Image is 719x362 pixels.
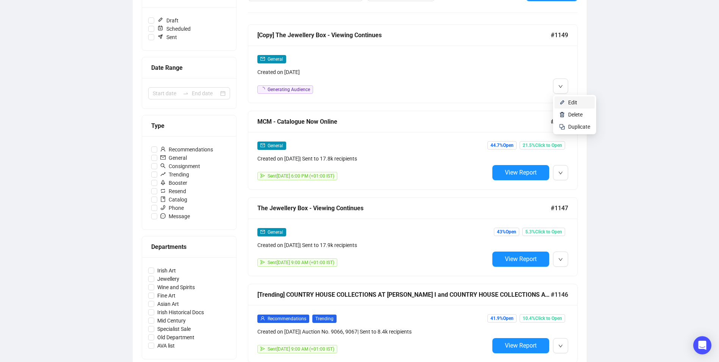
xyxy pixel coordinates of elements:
span: send [260,173,265,178]
div: Type [151,121,227,131]
span: #1146 [551,290,568,299]
span: rocket [160,180,166,185]
div: Created on [DATE] | Sent to 17.9k recipients [257,241,489,249]
span: Generating Audience [268,87,310,92]
span: 41.9% Open [487,314,517,323]
span: mail [260,143,265,148]
span: #1149 [551,30,568,40]
span: Asian Art [154,300,182,308]
span: AVA list [154,342,178,350]
span: Irish Art [154,266,179,275]
button: View Report [492,165,549,180]
span: Sent [DATE] 9:00 AM (+01:00 IST) [268,346,334,352]
span: Old Department [154,333,197,342]
span: mail [260,57,265,61]
span: #1148 [551,117,568,126]
input: Start date [153,89,180,98]
span: Scheduled [154,25,194,33]
button: View Report [492,252,549,267]
span: mail [160,155,166,160]
span: Sent [154,33,180,41]
span: 44.7% Open [487,141,517,150]
div: The Jewellery Box - Viewing Continues [257,203,551,213]
span: search [160,163,166,168]
span: 21.5% Click to Open [520,141,565,150]
span: phone [160,205,166,210]
button: View Report [492,338,549,353]
span: Fine Art [154,291,179,300]
div: Created on [DATE] [257,68,489,76]
span: down [558,257,563,262]
span: Irish Historical Docs [154,308,207,316]
span: 5.3% Click to Open [522,228,565,236]
span: user [160,146,166,152]
span: down [558,344,563,348]
span: Catalog [157,195,190,204]
span: Recommendations [268,316,306,321]
span: View Report [505,342,537,349]
span: Booster [157,179,190,187]
span: loading [260,87,265,92]
span: down [558,171,563,175]
div: [Trending] COUNTRY HOUSE COLLECTIONS AT [PERSON_NAME] I and COUNTRY HOUSE COLLECTIONS AT [GEOGRAP... [257,290,551,299]
span: General [268,143,283,148]
span: Draft [154,16,182,25]
span: Resend [157,187,189,195]
div: MCM - Catalogue Now Online [257,117,551,126]
img: svg+xml;base64,PHN2ZyB4bWxucz0iaHR0cDovL3d3dy53My5vcmcvMjAwMC9zdmciIHhtbG5zOnhsaW5rPSJodHRwOi8vd3... [559,112,565,118]
span: General [268,230,283,235]
a: The Jewellery Box - Viewing Continues#1147mailGeneralCreated on [DATE]| Sent to 17.9k recipientss... [248,197,578,276]
span: Wine and Spirits [154,283,198,291]
span: View Report [505,169,537,176]
input: End date [192,89,219,98]
span: send [260,260,265,264]
span: Mid Century [154,316,189,325]
span: Trending [312,315,337,323]
img: svg+xml;base64,PHN2ZyB4bWxucz0iaHR0cDovL3d3dy53My5vcmcvMjAwMC9zdmciIHdpZHRoPSIyNCIgaGVpZ2h0PSIyNC... [559,124,565,130]
span: to [183,90,189,96]
span: Trending [157,170,192,179]
span: book [160,197,166,202]
span: General [157,154,190,162]
span: Phone [157,204,187,212]
span: Consignment [157,162,203,170]
span: Recommendations [157,145,216,154]
div: Departments [151,242,227,252]
span: Sent [DATE] 9:00 AM (+01:00 IST) [268,260,334,265]
span: message [160,213,166,219]
span: Specialist Sale [154,325,194,333]
span: Jewellery [154,275,182,283]
span: Sent [DATE] 6:00 PM (+01:00 IST) [268,173,334,179]
span: Duplicate [568,124,590,130]
span: 43% Open [494,228,519,236]
span: Message [157,212,193,220]
span: 10.4% Click to Open [520,314,565,323]
div: Created on [DATE] | Auction No. 9066, 9067 | Sent to 8.4k recipients [257,327,489,336]
span: General [268,57,283,62]
span: View Report [505,255,537,263]
span: #1147 [551,203,568,213]
span: send [260,346,265,351]
span: down [558,84,563,89]
span: user [260,316,265,321]
a: [Copy] The Jewellery Box - Viewing Continues#1149mailGeneralCreated on [DATE]loadingGenerating Au... [248,24,578,103]
span: Delete [568,112,583,118]
span: swap-right [183,90,189,96]
a: MCM - Catalogue Now Online#1148mailGeneralCreated on [DATE]| Sent to 17.8k recipientssendSent[DAT... [248,111,578,190]
div: [Copy] The Jewellery Box - Viewing Continues [257,30,551,40]
div: Date Range [151,63,227,72]
span: retweet [160,188,166,194]
div: Open Intercom Messenger [693,336,711,354]
span: rise [160,172,166,177]
span: mail [260,230,265,234]
div: Created on [DATE] | Sent to 17.8k recipients [257,154,489,163]
span: Edit [568,99,577,105]
img: svg+xml;base64,PHN2ZyB4bWxucz0iaHR0cDovL3d3dy53My5vcmcvMjAwMC9zdmciIHhtbG5zOnhsaW5rPSJodHRwOi8vd3... [559,99,565,105]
